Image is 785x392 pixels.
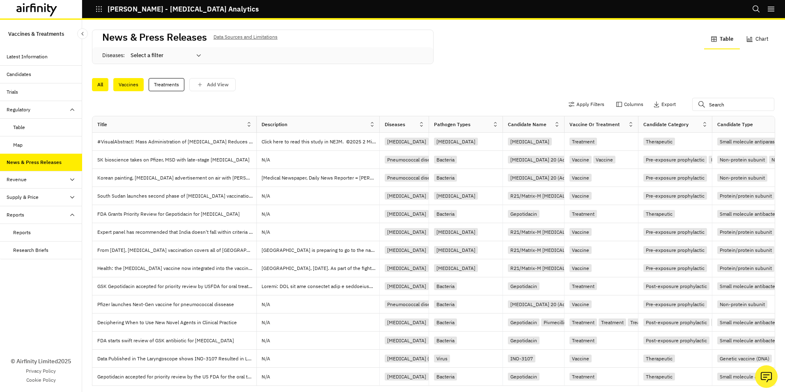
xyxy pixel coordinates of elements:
div: Treatment [569,373,597,380]
div: Post-exposure prophylactic [643,318,709,326]
div: Research Briefs [13,247,48,254]
div: Reports [7,211,24,219]
div: Vaccine [569,355,592,362]
button: Table [704,30,740,49]
div: Pre-exposure prophylactic [643,246,707,254]
p: Gepotidacin accepted for priority review by the US FDA for the oral treatment of uncomplicated ur... [97,373,256,381]
div: Candidate Name [508,121,546,128]
div: R21/Matrix-M [MEDICAL_DATA] [508,228,584,236]
div: Protein/protein subunit [717,228,774,236]
div: Small molecule antibacterial [717,318,784,326]
p: Health: the [MEDICAL_DATA] vaccine now integrated into the vaccine calendar in [GEOGRAPHIC_DATA] ... [97,264,256,272]
div: [MEDICAL_DATA] [385,337,429,344]
div: Vaccine [569,228,592,236]
p: Data Published in The Laryngoscope shows INO-3107 Resulted in Long-Term Surgery Reduction in [MED... [97,355,256,363]
div: Diseases [385,121,405,128]
div: Revenue [7,176,27,183]
div: Bacteria [434,210,457,218]
div: Non-protein subunit [717,174,767,182]
div: Treatment [628,318,655,326]
div: [MEDICAL_DATA] [385,373,429,380]
div: Therapeutic [643,355,675,362]
p: Loremi: DOL sit ame consectet adip e seddoeiusmod Tem Inci Utlaboreetd mag aliquaenima min veni q... [262,282,379,291]
p: Expert panel has recommended that India doesn't fall within criteria for adopting [MEDICAL_DATA] ... [97,228,256,236]
div: Vaccine [569,264,592,272]
p: N/A [262,374,270,379]
div: Table [13,124,25,131]
button: Apply Filters [568,98,604,111]
div: Pneumococcal disease (invasive) [385,156,463,164]
p: #VisualAbstract: Mass Administration of [MEDICAL_DATA] Reduces Transmission of [GEOGRAPHIC_DATA] ... [97,138,256,146]
div: Latest Information [7,53,48,60]
div: R21/Matrix-M [MEDICAL_DATA] [508,246,584,254]
p: Click here to read this study in NEJM. ©2025 2 Minute Medicine, Inc. All rights reserved. No work... [262,138,379,146]
div: Treatment [569,318,597,326]
div: News & Press Releases [7,159,62,166]
div: [MEDICAL_DATA] [385,264,429,272]
div: Title [97,121,107,128]
button: Ask our analysts [755,365,778,388]
div: [MEDICAL_DATA] [434,138,478,145]
div: Pre-exposure prophylactic [643,264,707,272]
div: Bacteria [434,282,457,290]
div: Therapeutic [711,318,743,326]
p: © Airfinity Limited 2025 [11,357,71,366]
div: Pneumococcal disease (invasive) [385,300,463,308]
p: N/A [262,338,270,343]
div: Pre-exposure prophylactic [709,156,772,164]
a: Cookie Policy [26,376,56,384]
div: Candidate Type [717,121,753,128]
div: Virus [434,355,450,362]
div: Treatment [569,210,597,218]
button: Columns [616,98,643,111]
button: [PERSON_NAME] - [MEDICAL_DATA] Analytics [95,2,259,16]
div: Pivmecillinam [541,318,576,326]
div: Vaccine or Treatment [569,121,620,128]
div: Pre-exposure prophylactic [643,192,707,200]
div: Pneumococcal disease (invasive) [385,174,463,182]
input: Search [692,98,774,111]
p: N/A [262,302,270,307]
p: Pfizer launches Next-Gen vaccine for pneumococcal dissease [97,300,237,309]
div: Description [262,121,287,128]
button: Search [752,2,760,16]
p: Export [661,101,676,107]
div: Gepotidacin [508,337,539,344]
div: [MEDICAL_DATA] 20 (Adult) [508,156,575,164]
div: Reports [13,229,31,236]
div: Treatment [569,282,597,290]
p: Add View [207,82,229,88]
p: South Sudan launches second phase of [MEDICAL_DATA] vaccination targeting over 320,000 children [97,192,256,200]
p: N/A [262,356,270,361]
div: [MEDICAL_DATA] [385,228,429,236]
div: [MEDICAL_DATA] [385,282,429,290]
div: Vaccine [569,192,592,200]
div: Bacteria [434,337,457,344]
div: Gepotidacin [508,373,539,380]
div: Supply & Price [7,194,39,201]
div: [MEDICAL_DATA] [434,228,478,236]
p: N/A [262,212,270,217]
div: Candidate Category [643,121,689,128]
div: Non-protein subunit [717,300,767,308]
div: [MEDICAL_DATA] [385,210,429,218]
div: Vaccine [569,174,592,182]
div: Map [13,141,23,149]
div: [MEDICAL_DATA] [385,138,429,145]
div: Therapeutic [643,210,675,218]
p: Korean painting, [MEDICAL_DATA] advertisement on air with [PERSON_NAME] [97,174,256,182]
div: Pre-exposure prophylactic [643,156,707,164]
div: INO-3107 [508,355,535,362]
div: Post-exposure prophylactic [643,337,709,344]
div: Small molecule antibacterial [717,210,784,218]
div: Therapeutic [643,138,675,145]
p: [PERSON_NAME] - [MEDICAL_DATA] Analytics [108,5,259,13]
div: R21/Matrix-M [MEDICAL_DATA] [508,264,584,272]
div: Protein/protein subunit [717,246,774,254]
div: [MEDICAL_DATA] [385,318,429,326]
div: [MEDICAL_DATA] 20 (Adult) [508,174,575,182]
div: Protein/protein subunit [717,192,774,200]
div: Trials [7,88,18,96]
div: [MEDICAL_DATA] [434,246,478,254]
div: Pathogen Types [434,121,471,128]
